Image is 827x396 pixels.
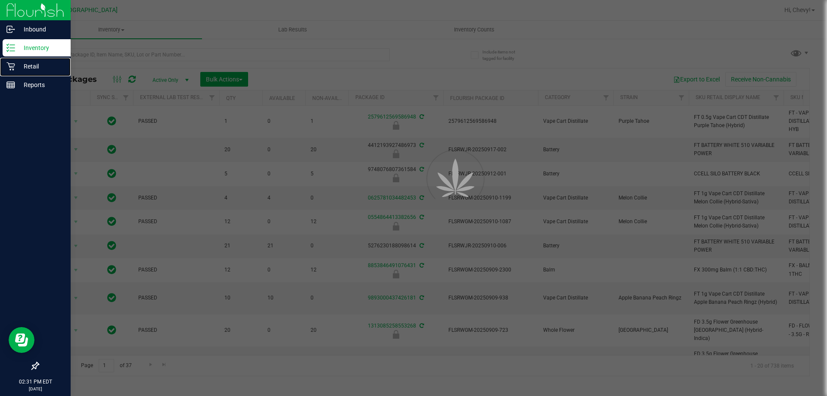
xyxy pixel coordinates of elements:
p: 02:31 PM EDT [4,378,67,386]
p: Inbound [15,24,67,34]
inline-svg: Inventory [6,44,15,52]
iframe: Resource center [9,327,34,353]
p: [DATE] [4,386,67,392]
p: Inventory [15,43,67,53]
p: Reports [15,80,67,90]
inline-svg: Reports [6,81,15,89]
inline-svg: Retail [6,62,15,71]
inline-svg: Inbound [6,25,15,34]
p: Retail [15,61,67,72]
